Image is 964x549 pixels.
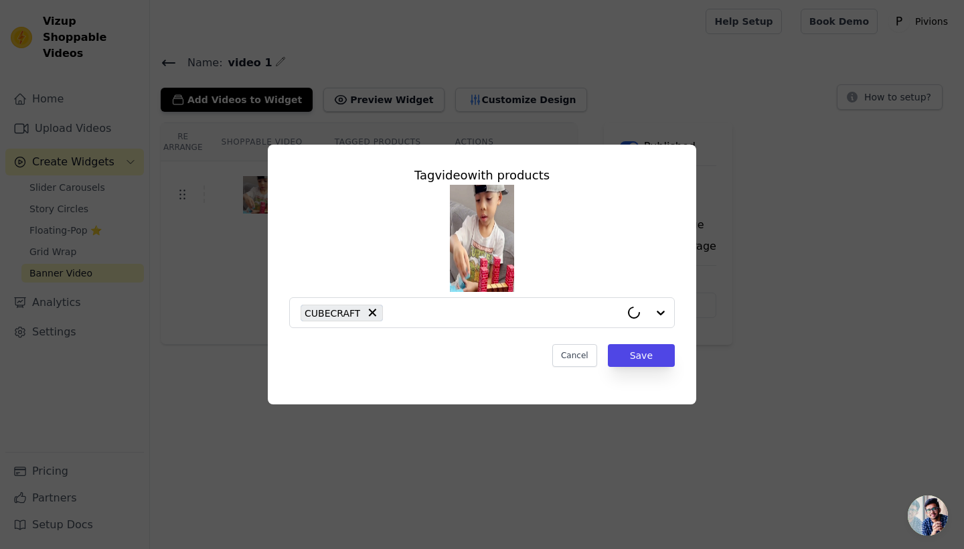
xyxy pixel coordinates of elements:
[908,495,948,536] div: Aprire la chat
[305,305,360,321] span: CUBECRAFT
[450,185,514,292] img: tn-dab56d6705cc4cf8a73559dfb8bfb9bf.png
[552,344,597,367] button: Cancel
[608,344,675,367] button: Save
[289,166,675,185] div: Tag video with products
